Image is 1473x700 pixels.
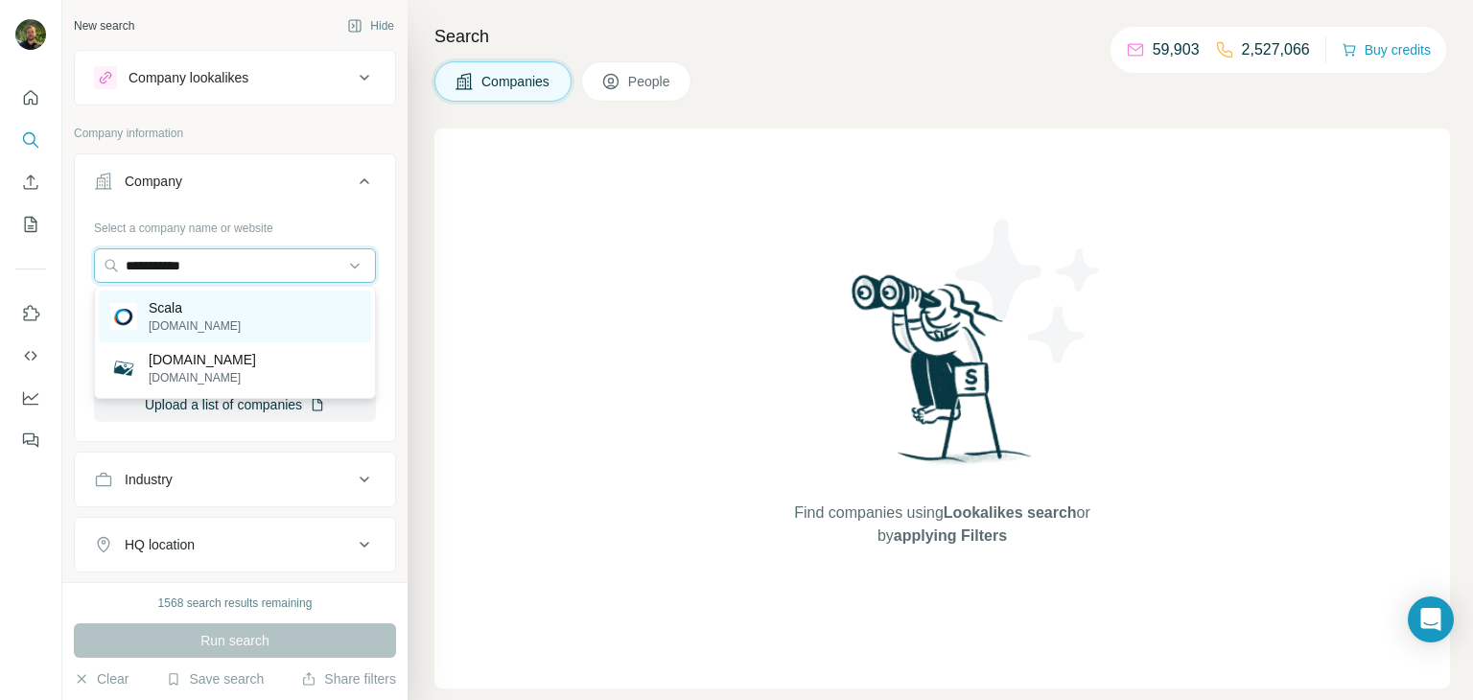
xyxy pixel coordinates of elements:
[74,125,396,142] p: Company information
[843,269,1042,483] img: Surfe Illustration - Woman searching with binoculars
[74,17,134,35] div: New search
[75,522,395,568] button: HQ location
[1342,36,1431,63] button: Buy credits
[74,669,129,688] button: Clear
[15,338,46,373] button: Use Surfe API
[94,212,376,237] div: Select a company name or website
[129,68,248,87] div: Company lookalikes
[15,165,46,199] button: Enrich CSV
[166,669,264,688] button: Save search
[894,527,1007,544] span: applying Filters
[944,504,1077,521] span: Lookalikes search
[149,298,241,317] p: Scala
[481,72,551,91] span: Companies
[149,317,241,335] p: [DOMAIN_NAME]
[158,595,313,612] div: 1568 search results remaining
[1153,38,1200,61] p: 59,903
[75,55,395,101] button: Company lookalikes
[75,158,395,212] button: Company
[301,669,396,688] button: Share filters
[15,381,46,415] button: Dashboard
[628,72,672,91] span: People
[788,502,1095,548] span: Find companies using or by
[15,207,46,242] button: My lists
[149,350,256,369] p: [DOMAIN_NAME]
[125,172,182,191] div: Company
[149,369,256,386] p: [DOMAIN_NAME]
[434,23,1450,50] h4: Search
[15,123,46,157] button: Search
[15,81,46,115] button: Quick start
[1408,596,1454,642] div: Open Intercom Messenger
[94,387,376,422] button: Upload a list of companies
[943,205,1115,378] img: Surfe Illustration - Stars
[1242,38,1310,61] p: 2,527,066
[125,470,173,489] div: Industry
[110,303,137,330] img: Scala
[110,355,137,382] img: scalait.com.br
[125,535,195,554] div: HQ location
[15,423,46,457] button: Feedback
[15,296,46,331] button: Use Surfe on LinkedIn
[334,12,408,40] button: Hide
[15,19,46,50] img: Avatar
[75,456,395,502] button: Industry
